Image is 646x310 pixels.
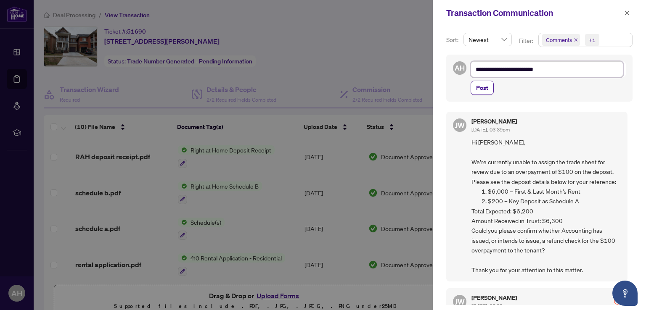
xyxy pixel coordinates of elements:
[455,296,465,307] span: JW
[471,81,494,95] button: Post
[446,35,460,45] p: Sort:
[455,119,465,131] span: JW
[471,126,510,133] span: [DATE], 03:39pm
[471,118,517,124] h5: [PERSON_NAME]
[614,298,621,305] span: stop
[455,63,465,74] span: AH
[471,137,621,275] span: Hi [PERSON_NAME], We’re currently unable to assign the trade sheet for review due to an overpayme...
[574,38,578,42] span: close
[476,81,488,95] span: Post
[469,33,507,46] span: Newest
[471,303,510,309] span: [DATE], 03:29pm
[612,281,638,306] button: Open asap
[446,7,622,19] div: Transaction Communication
[546,36,572,44] span: Comments
[471,295,517,301] h5: [PERSON_NAME]
[542,34,580,46] span: Comments
[589,36,596,44] div: +1
[624,10,630,16] span: close
[519,36,535,45] p: Filter:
